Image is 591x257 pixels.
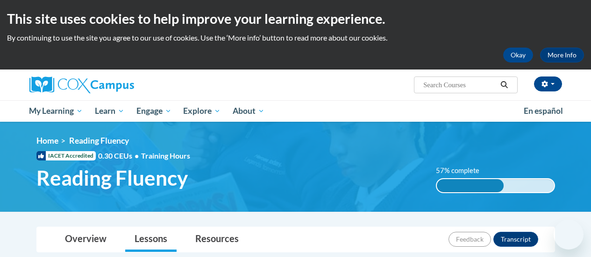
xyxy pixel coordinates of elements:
[22,100,569,122] div: Main menu
[524,106,563,116] span: En español
[23,100,89,122] a: My Learning
[518,101,569,121] a: En español
[56,227,116,252] a: Overview
[135,151,139,160] span: •
[540,48,584,63] a: More Info
[186,227,248,252] a: Resources
[7,9,584,28] h2: This site uses cookies to help improve your learning experience.
[36,151,96,160] span: IACET Accredited
[422,79,497,90] input: Search Courses
[130,100,178,122] a: Engage
[89,100,130,122] a: Learn
[36,166,188,190] span: Reading Fluency
[183,105,221,117] span: Explore
[449,232,491,247] button: Feedback
[95,105,124,117] span: Learn
[493,232,538,247] button: Transcript
[7,33,584,43] p: By continuing to use the site you agree to our use of cookies. Use the ‘More info’ button to read...
[437,179,504,192] div: 57% complete
[136,105,171,117] span: Engage
[69,136,129,146] span: Reading Fluency
[29,105,83,117] span: My Learning
[98,151,141,161] span: 0.30 CEUs
[141,151,190,160] span: Training Hours
[125,227,177,252] a: Lessons
[227,100,271,122] a: About
[554,220,584,250] iframe: Button to launch messaging window
[503,48,533,63] button: Okay
[497,79,511,90] button: Search
[436,166,490,176] label: 57% complete
[29,76,198,93] a: Cox Campus
[534,76,562,91] button: Account Settings
[233,105,264,117] span: About
[29,76,134,93] img: Cox Campus
[36,136,58,146] a: Home
[177,100,227,122] a: Explore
